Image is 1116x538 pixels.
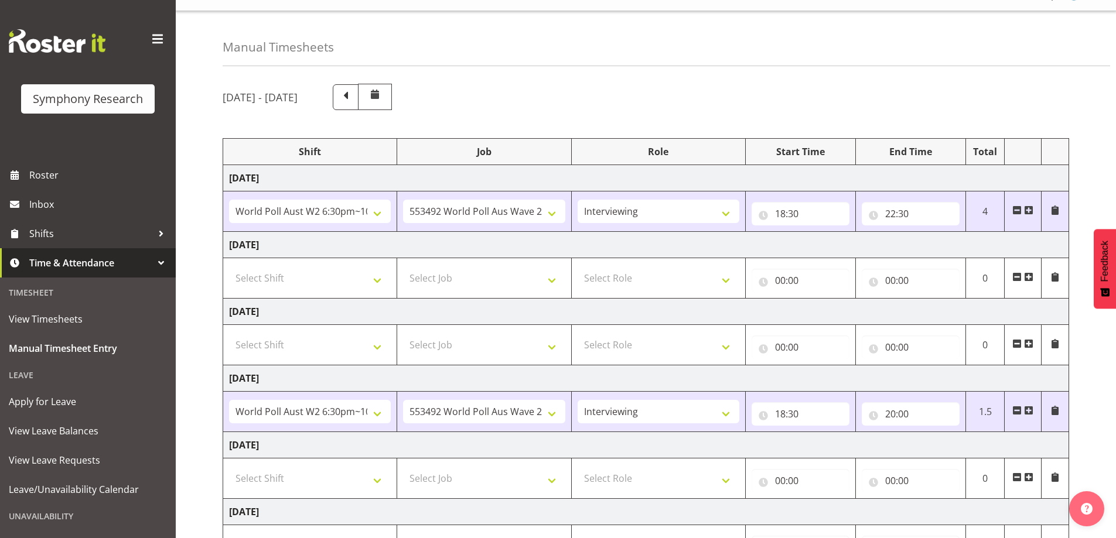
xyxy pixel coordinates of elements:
td: [DATE] [223,165,1069,191]
span: View Leave Balances [9,422,167,440]
button: Feedback - Show survey [1094,229,1116,309]
img: help-xxl-2.png [1081,503,1093,515]
td: 4 [965,191,1005,232]
span: Shifts [29,225,152,242]
h5: [DATE] - [DATE] [223,91,298,104]
span: Manual Timesheet Entry [9,340,167,357]
a: Manual Timesheet Entry [3,334,173,363]
td: 1.5 [965,392,1005,432]
div: Total [972,145,999,159]
div: Symphony Research [33,90,143,108]
td: 0 [965,258,1005,299]
td: [DATE] [223,299,1069,325]
span: View Timesheets [9,310,167,328]
a: Leave/Unavailability Calendar [3,475,173,504]
div: Job [403,145,565,159]
span: Inbox [29,196,170,213]
td: [DATE] [223,232,1069,258]
input: Click to select... [862,269,960,292]
input: Click to select... [752,269,849,292]
div: End Time [862,145,960,159]
span: Roster [29,166,170,184]
td: [DATE] [223,499,1069,525]
input: Click to select... [752,335,849,359]
input: Click to select... [752,402,849,426]
input: Click to select... [752,202,849,225]
span: View Leave Requests [9,451,167,469]
h4: Manual Timesheets [223,40,334,54]
a: Apply for Leave [3,387,173,416]
input: Click to select... [862,469,960,492]
a: View Timesheets [3,304,173,334]
span: Time & Attendance [29,254,152,272]
a: View Leave Balances [3,416,173,446]
input: Click to select... [862,202,960,225]
div: Timesheet [3,280,173,304]
td: 0 [965,458,1005,499]
span: Feedback [1100,241,1110,282]
span: Leave/Unavailability Calendar [9,481,167,498]
td: 0 [965,325,1005,365]
div: Shift [229,145,391,159]
img: Rosterit website logo [9,29,105,53]
input: Click to select... [862,335,960,359]
input: Click to select... [752,469,849,492]
td: [DATE] [223,365,1069,392]
div: Unavailability [3,504,173,528]
a: View Leave Requests [3,446,173,475]
td: [DATE] [223,432,1069,458]
div: Leave [3,363,173,387]
span: Apply for Leave [9,393,167,410]
input: Click to select... [862,402,960,426]
div: Start Time [752,145,849,159]
div: Role [578,145,739,159]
